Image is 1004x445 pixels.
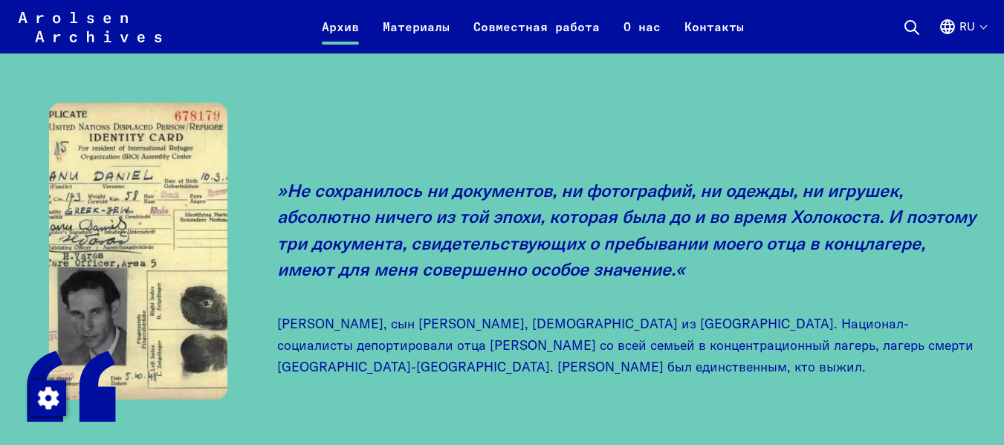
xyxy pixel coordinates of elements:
a: О нас [612,18,673,53]
a: Контакты [673,18,756,53]
img: Внести поправки в соглашение [30,380,66,416]
nav: Основной [310,9,756,45]
a: Материалы [371,18,461,53]
div: Внести поправки в соглашение [30,380,65,415]
cite: [PERSON_NAME], сын [PERSON_NAME], [DEMOGRAPHIC_DATA] из [GEOGRAPHIC_DATA]. Национал-социалисты де... [277,315,974,376]
a: Архив [310,18,371,53]
p: Не сохранилось ни документов, ни фотографий, ни одежды, ни игрушек, абсолютно ничего из той эпохи... [277,178,977,283]
button: Русский, выбор языка [939,18,986,53]
a: Совместная работа [461,18,612,53]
